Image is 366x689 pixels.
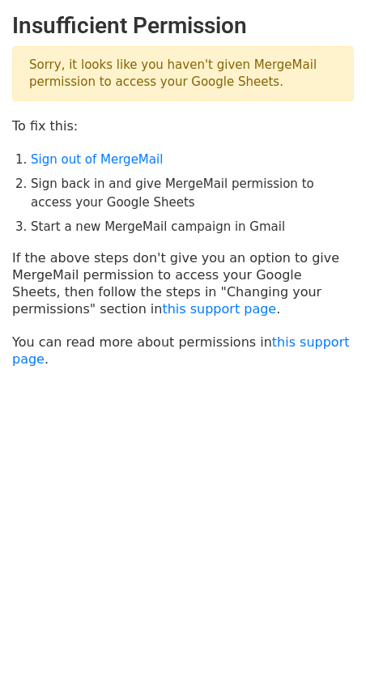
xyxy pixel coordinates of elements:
[31,175,354,211] li: Sign back in and give MergeMail permission to access your Google Sheets
[12,249,354,317] p: If the above steps don't give you an option to give MergeMail permission to access your Google Sh...
[12,334,350,367] a: this support page
[12,117,354,134] p: To fix this:
[12,334,354,368] p: You can read more about permissions in .
[12,12,354,40] h2: Insufficient Permission
[31,218,354,236] li: Start a new MergeMail campaign in Gmail
[12,46,354,101] p: Sorry, it looks like you haven't given MergeMail permission to access your Google Sheets.
[162,301,276,317] a: this support page
[31,152,163,167] a: Sign out of MergeMail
